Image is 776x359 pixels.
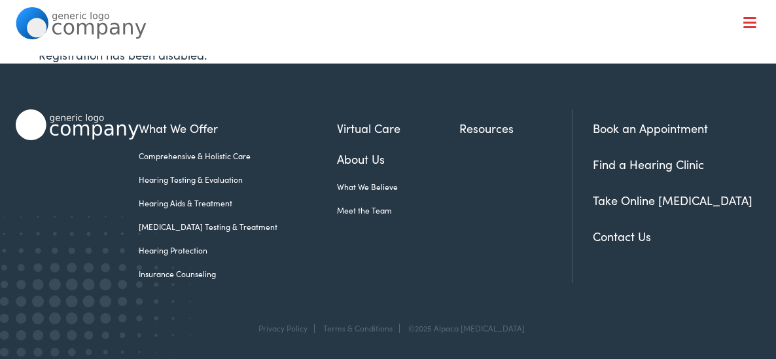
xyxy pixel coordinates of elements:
a: Hearing Aids & Treatment [139,197,336,209]
a: Resources [459,119,573,137]
a: What We Believe [337,181,459,193]
a: [MEDICAL_DATA] Testing & Treatment [139,221,336,233]
a: What We Offer [26,52,761,93]
a: Meet the Team [337,204,459,216]
a: Take Online [MEDICAL_DATA] [593,192,752,208]
img: Alpaca Audiology [16,109,139,140]
a: Comprehensive & Holistic Care [139,150,336,162]
a: Insurance Counseling [139,268,336,280]
a: Find a Hearing Clinic [593,156,704,172]
a: Virtual Care [337,119,459,137]
a: Privacy Policy [258,322,308,333]
a: Terms & Conditions [323,322,393,333]
a: Book an Appointment [593,120,708,136]
div: ©2025 Alpaca [MEDICAL_DATA] [402,324,525,333]
a: Hearing Protection [139,244,336,256]
a: What We Offer [139,119,336,137]
a: About Us [337,150,459,168]
a: Hearing Testing & Evaluation [139,174,336,185]
a: Contact Us [593,228,651,244]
